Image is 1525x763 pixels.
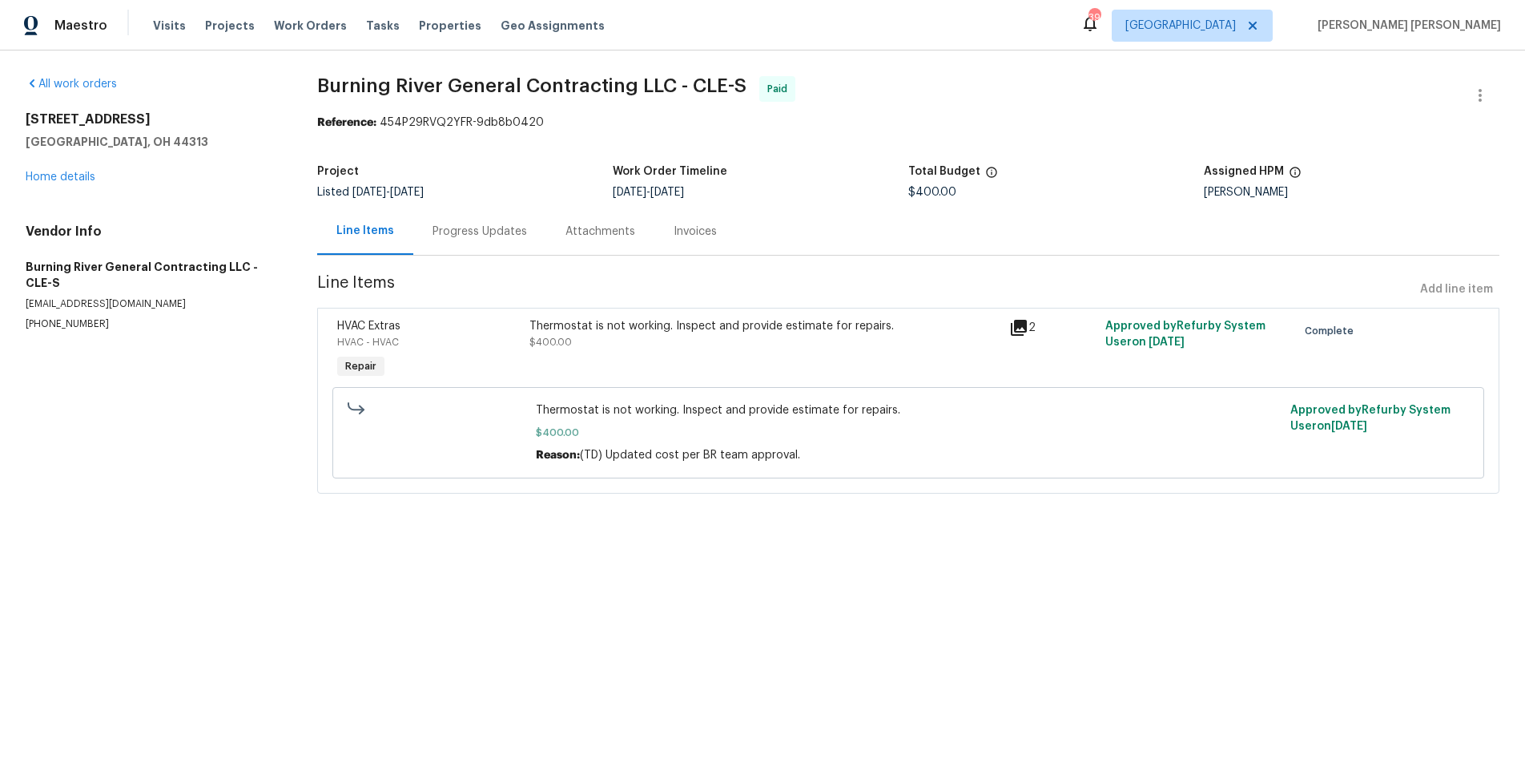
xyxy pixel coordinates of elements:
[366,20,400,31] span: Tasks
[352,187,424,198] span: -
[26,79,117,90] a: All work orders
[26,172,95,183] a: Home details
[767,81,794,97] span: Paid
[1289,166,1302,187] span: The hpm assigned to this work order.
[908,166,980,177] h5: Total Budget
[565,224,635,240] div: Attachments
[26,224,279,240] h4: Vendor Info
[1204,166,1284,177] h5: Assigned HPM
[529,318,1000,334] div: Thermostat is not working. Inspect and provide estimate for repairs.
[536,425,1280,441] span: $400.00
[433,224,527,240] div: Progress Updates
[1204,187,1499,198] div: [PERSON_NAME]
[26,111,279,127] h2: [STREET_ADDRESS]
[1105,321,1265,348] span: Approved by Refurby System User on
[580,450,800,461] span: (TD) Updated cost per BR team approval.
[1149,337,1185,348] span: [DATE]
[317,115,1499,131] div: 454P29RVQ2YFR-9db8b0420
[1290,405,1451,432] span: Approved by Refurby System User on
[317,117,376,128] b: Reference:
[205,18,255,34] span: Projects
[153,18,186,34] span: Visits
[536,402,1280,418] span: Thermostat is not working. Inspect and provide estimate for repairs.
[985,166,998,187] span: The total cost of line items that have been proposed by Opendoor. This sum includes line items th...
[501,18,605,34] span: Geo Assignments
[337,321,400,332] span: HVAC Extras
[613,166,727,177] h5: Work Order Timeline
[390,187,424,198] span: [DATE]
[1009,318,1096,337] div: 2
[674,224,717,240] div: Invoices
[26,317,279,331] p: [PHONE_NUMBER]
[419,18,481,34] span: Properties
[26,259,279,291] h5: Burning River General Contracting LLC - CLE-S
[1305,323,1360,339] span: Complete
[613,187,646,198] span: [DATE]
[337,337,399,347] span: HVAC - HVAC
[274,18,347,34] span: Work Orders
[1311,18,1501,34] span: [PERSON_NAME] [PERSON_NAME]
[26,297,279,311] p: [EMAIL_ADDRESS][DOMAIN_NAME]
[1088,10,1100,26] div: 39
[1331,421,1367,432] span: [DATE]
[336,223,394,239] div: Line Items
[317,275,1414,305] span: Line Items
[650,187,684,198] span: [DATE]
[1125,18,1236,34] span: [GEOGRAPHIC_DATA]
[339,358,383,374] span: Repair
[908,187,956,198] span: $400.00
[317,166,359,177] h5: Project
[536,450,580,461] span: Reason:
[54,18,107,34] span: Maestro
[26,134,279,150] h5: [GEOGRAPHIC_DATA], OH 44313
[613,187,684,198] span: -
[529,337,572,347] span: $400.00
[317,76,746,95] span: Burning River General Contracting LLC - CLE-S
[352,187,386,198] span: [DATE]
[317,187,424,198] span: Listed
